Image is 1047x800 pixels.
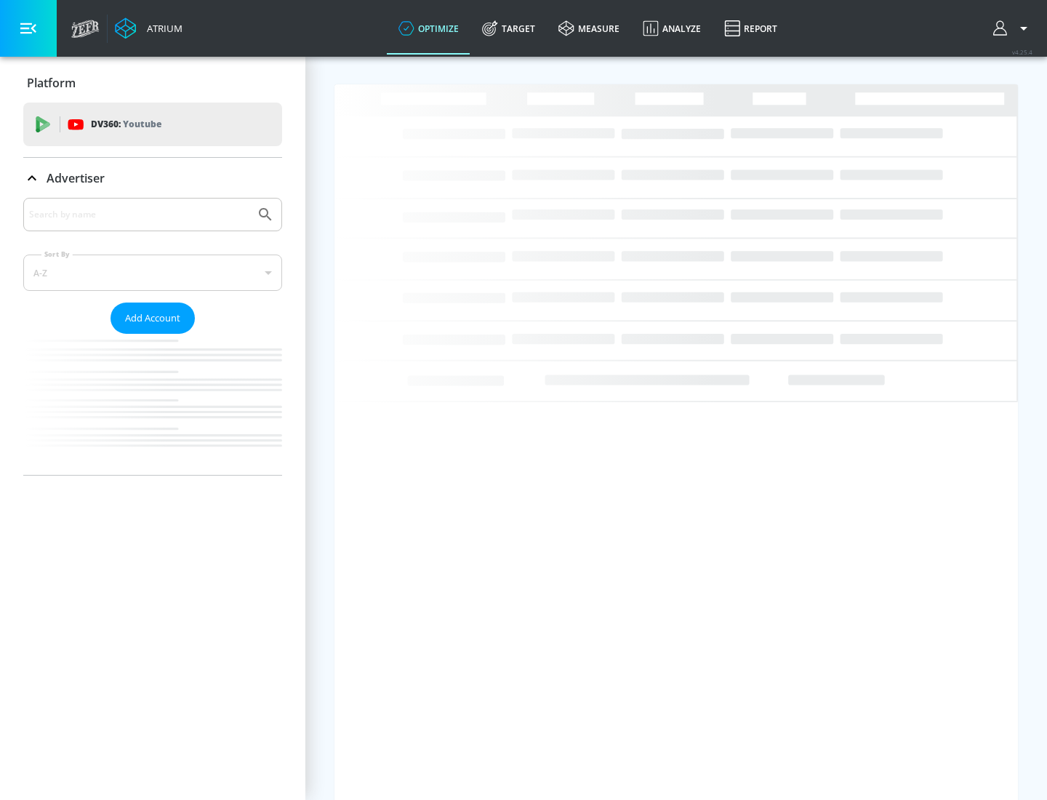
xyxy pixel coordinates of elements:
[23,63,282,103] div: Platform
[631,2,713,55] a: Analyze
[713,2,789,55] a: Report
[23,103,282,146] div: DV360: Youtube
[387,2,470,55] a: optimize
[23,158,282,199] div: Advertiser
[23,334,282,475] nav: list of Advertiser
[23,198,282,475] div: Advertiser
[29,205,249,224] input: Search by name
[27,75,76,91] p: Platform
[47,170,105,186] p: Advertiser
[141,22,182,35] div: Atrium
[1012,48,1032,56] span: v 4.25.4
[547,2,631,55] a: measure
[23,255,282,291] div: A-Z
[41,249,73,259] label: Sort By
[91,116,161,132] p: DV360:
[111,303,195,334] button: Add Account
[125,310,180,327] span: Add Account
[470,2,547,55] a: Target
[115,17,182,39] a: Atrium
[123,116,161,132] p: Youtube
